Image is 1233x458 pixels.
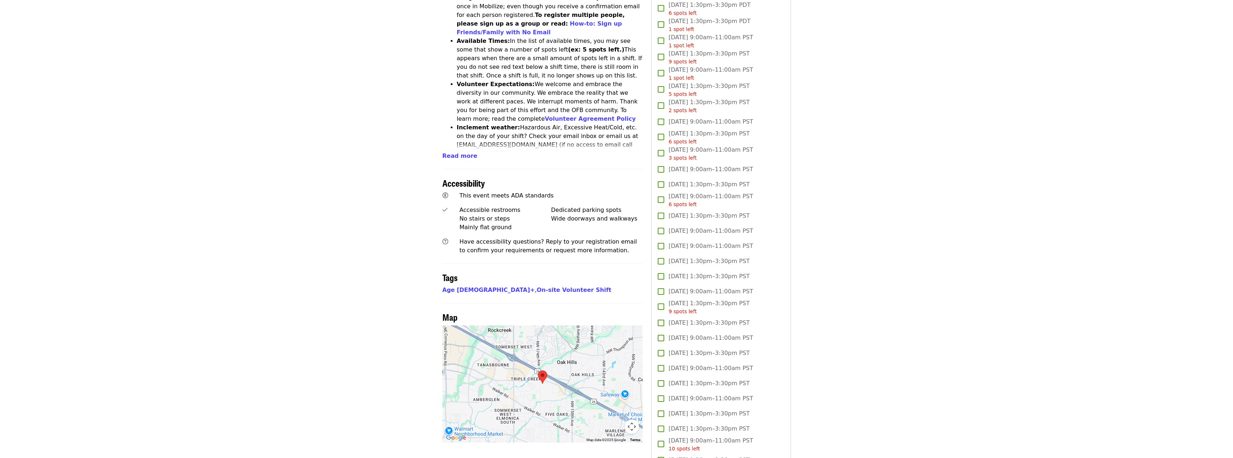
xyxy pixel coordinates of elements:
[669,1,750,17] span: [DATE] 1:30pm–3:30pm PDT
[457,124,520,131] strong: Inclement weather:
[457,123,643,166] li: Hazardous Air, Excessive Heat/Cold, etc. on the day of your shift? Check your email inbox or emai...
[669,212,750,220] span: [DATE] 1:30pm–3:30pm PST
[459,206,551,214] div: Accessible restrooms
[442,271,458,284] span: Tags
[669,424,750,433] span: [DATE] 1:30pm–3:30pm PST
[442,152,477,159] span: Read more
[669,66,753,82] span: [DATE] 9:00am–11:00am PST
[669,49,750,66] span: [DATE] 1:30pm–3:30pm PST
[669,26,694,32] span: 1 spot left
[625,419,639,434] button: Map camera controls
[459,192,554,199] span: This event meets ADA standards
[669,446,700,452] span: 10 spots left
[442,286,535,293] a: Age [DEMOGRAPHIC_DATA]+
[669,165,753,174] span: [DATE] 9:00am–11:00am PST
[630,438,640,442] a: Terms (opens in new tab)
[669,75,694,81] span: 1 spot left
[669,98,750,114] span: [DATE] 1:30pm–3:30pm PST
[669,409,750,418] span: [DATE] 1:30pm–3:30pm PST
[669,257,750,266] span: [DATE] 1:30pm–3:30pm PST
[457,37,510,44] strong: Available Times:
[669,59,697,65] span: 9 spots left
[669,201,697,207] span: 6 spots left
[669,287,753,296] span: [DATE] 9:00am–11:00am PST
[669,227,753,235] span: [DATE] 9:00am–11:00am PST
[457,20,622,36] a: How-to: Sign up Friends/Family with No Email
[459,238,637,254] span: Have accessibility questions? Reply to your registration email to confirm your requirements or re...
[457,37,643,80] li: In the list of available times, you may see some that show a number of spots left This appears wh...
[669,192,753,208] span: [DATE] 9:00am–11:00am PST
[545,115,636,122] a: Volunteer Agreement Policy
[444,433,468,443] img: Google
[669,17,750,33] span: [DATE] 1:30pm–3:30pm PDT
[669,146,753,162] span: [DATE] 9:00am–11:00am PST
[669,129,750,146] span: [DATE] 1:30pm–3:30pm PST
[442,177,485,189] span: Accessibility
[669,33,753,49] span: [DATE] 9:00am–11:00am PST
[669,10,697,16] span: 6 spots left
[457,12,625,27] strong: To register multiple people, please sign up as a group or read:
[669,299,750,315] span: [DATE] 1:30pm–3:30pm PST
[669,43,694,48] span: 1 spot left
[459,214,551,223] div: No stairs or steps
[669,319,750,327] span: [DATE] 1:30pm–3:30pm PST
[669,379,750,388] span: [DATE] 1:30pm–3:30pm PST
[457,80,643,123] li: We welcome and embrace the diversity in our community. We embrace the reality that we work at dif...
[669,91,697,97] span: 5 spots left
[551,206,643,214] div: Dedicated parking spots
[669,82,750,98] span: [DATE] 1:30pm–3:30pm PST
[568,46,624,53] strong: (ex: 5 spots left.)
[669,308,697,314] span: 9 spots left
[669,242,753,250] span: [DATE] 9:00am–11:00am PST
[669,394,753,403] span: [DATE] 9:00am–11:00am PST
[669,349,750,357] span: [DATE] 1:30pm–3:30pm PST
[669,334,753,342] span: [DATE] 9:00am–11:00am PST
[442,286,537,293] span: ,
[669,155,697,161] span: 3 spots left
[669,139,697,144] span: 6 spots left
[669,364,753,373] span: [DATE] 9:00am–11:00am PST
[444,433,468,443] a: Open this area in Google Maps (opens a new window)
[442,206,447,213] i: check icon
[669,117,753,126] span: [DATE] 9:00am–11:00am PST
[586,438,626,442] span: Map data ©2025 Google
[551,214,643,223] div: Wide doorways and walkways
[442,152,477,160] button: Read more
[669,272,750,281] span: [DATE] 1:30pm–3:30pm PST
[669,436,753,453] span: [DATE] 9:00am–11:00am PST
[669,180,750,189] span: [DATE] 1:30pm–3:30pm PST
[442,238,448,245] i: question-circle icon
[442,311,458,323] span: Map
[459,223,551,232] div: Mainly flat ground
[442,192,448,199] i: universal-access icon
[537,286,611,293] a: On-site Volunteer Shift
[457,81,535,88] strong: Volunteer Expectations:
[669,107,697,113] span: 2 spots left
